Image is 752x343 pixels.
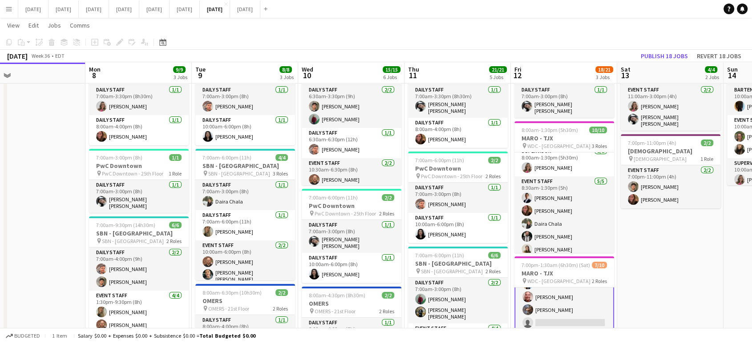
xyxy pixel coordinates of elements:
[166,238,182,244] span: 2 Roles
[514,121,614,253] app-job-card: 8:00am-1:30pm (5h30m)10/10MARO - TJX WDC - [GEOGRAPHIC_DATA]3 Roles[PERSON_NAME][PERSON_NAME]Supe...
[208,305,249,312] span: OMERS - 21st Floor
[309,292,365,299] span: 8:00am-4:30pm (8h30m)
[275,289,288,296] span: 2/2
[78,332,255,339] div: Salary $0.00 + Expenses $0.00 + Subsistence $0.00 =
[415,157,464,164] span: 7:00am-6:00pm (11h)
[621,65,631,73] span: Sat
[705,74,719,80] div: 2 Jobs
[29,52,52,59] span: Week 36
[302,220,401,253] app-card-role: Daily Staff1/17:00am-3:00pm (8h)[PERSON_NAME] [PERSON_NAME]
[527,143,590,149] span: WDC - [GEOGRAPHIC_DATA]
[102,170,163,177] span: PwC Downtown - 25th Floor
[169,170,182,177] span: 1 Role
[194,70,206,80] span: 9
[522,262,590,268] span: 7:00pm-1:30am (6h30m) (Sat)
[302,189,401,283] div: 7:00am-6:00pm (11h)2/2PwC Downtown PwC Downtown - 25th Floor2 RolesDaily Staff1/17:00am-3:00pm (8...
[595,66,613,73] span: 18/21
[488,157,501,164] span: 2/2
[195,149,295,280] div: 7:00am-6:00pm (11h)4/4SBN - [GEOGRAPHIC_DATA] SBN - [GEOGRAPHIC_DATA]3 RolesDaily Staff1/17:00am-...
[89,54,189,145] app-job-card: 7:00am-4:00pm (9h)2/2OMERS OMERS - 21st Floor2 RolesDaily Staff1/17:00am-3:30pm (8h30m)[PERSON_NA...
[89,229,189,237] h3: SBN - [GEOGRAPHIC_DATA]
[408,152,508,243] div: 7:00am-6:00pm (11h)2/2PwC Downtown PwC Downtown - 25th Floor2 RolesDaily Staff1/17:00am-3:00pm (8...
[195,162,295,170] h3: SBN - [GEOGRAPHIC_DATA]
[55,52,65,59] div: EDT
[705,66,717,73] span: 4/4
[379,308,394,315] span: 2 Roles
[89,115,189,145] app-card-role: Daily Staff1/18:00am-4:00pm (8h)[PERSON_NAME]
[621,54,720,131] app-job-card: 11:00am-3:00pm (4h)2/2[DEMOGRAPHIC_DATA] [DEMOGRAPHIC_DATA]1 RoleEvent Staff2/211:00am-3:00pm (4h...
[514,65,522,73] span: Fri
[408,259,508,267] h3: SBN - [GEOGRAPHIC_DATA]
[527,278,590,284] span: WDC - [GEOGRAPHIC_DATA]
[195,115,295,145] app-card-role: Daily Staff1/110:00am-6:00pm (8h)[PERSON_NAME]
[302,85,401,128] app-card-role: Daily Staff2/26:30am-3:30pm (9h)[PERSON_NAME][PERSON_NAME]
[302,253,401,283] app-card-role: Daily Staff1/110:00am-6:00pm (8h)[PERSON_NAME]
[208,170,270,177] span: SBN - [GEOGRAPHIC_DATA]
[102,238,164,244] span: SBN - [GEOGRAPHIC_DATA]
[621,165,720,208] app-card-role: Event Staff2/27:00pm-11:00pm (4h)[PERSON_NAME][PERSON_NAME]
[514,54,614,118] app-job-card: 7:00am-3:00pm (8h)1/1PwC Downtown PwC Downtown - 25th Floor1 RoleDaily Staff1/17:00am-3:00pm (8h)...
[382,194,394,201] span: 2/2
[28,21,39,29] span: Edit
[315,210,376,217] span: PwC Downtown - 25th Floor
[199,332,255,339] span: Total Budgeted $0.00
[89,85,189,115] app-card-role: Daily Staff1/17:00am-3:30pm (8h30m)[PERSON_NAME]
[279,66,292,73] span: 8/8
[701,140,713,146] span: 2/2
[514,176,614,258] app-card-role: Event Staff5/58:30am-1:30pm (5h)[PERSON_NAME][PERSON_NAME]Daira Chala[PERSON_NAME][PERSON_NAME]
[195,297,295,305] h3: OMERS
[79,0,109,18] button: [DATE]
[408,164,508,172] h3: PwC Downtown
[302,202,401,210] h3: PwC Downtown
[592,143,607,149] span: 3 Roles
[202,289,262,296] span: 8:00am-6:30pm (10h30m)
[592,262,607,268] span: 7/10
[89,149,189,213] app-job-card: 7:00am-3:00pm (8h)1/1PwC Downtown PwC Downtown - 25th Floor1 RoleDaily Staff1/17:00am-3:00pm (8h)...
[273,305,288,312] span: 2 Roles
[408,213,508,243] app-card-role: Daily Staff1/110:00am-6:00pm (8h)[PERSON_NAME]
[173,66,186,73] span: 9/9
[592,278,607,284] span: 2 Roles
[14,333,40,339] span: Budgeted
[408,118,508,148] app-card-role: Daily Staff1/18:00am-4:00pm (8h)[PERSON_NAME]
[195,65,206,73] span: Tue
[637,50,691,62] button: Publish 18 jobs
[169,154,182,161] span: 1/1
[302,54,401,185] app-job-card: 6:30am-6:30pm (12h)5/5SBN - [GEOGRAPHIC_DATA] SBN - [GEOGRAPHIC_DATA]3 RolesDaily Staff2/26:30am-...
[195,240,295,286] app-card-role: Event Staff2/210:00am-6:00pm (8h)[PERSON_NAME][PERSON_NAME] [PERSON_NAME]
[25,20,42,31] a: Edit
[628,140,676,146] span: 7:00pm-11:00pm (4h)
[200,0,230,18] button: [DATE]
[302,299,401,307] h3: OMERS
[415,252,464,259] span: 7:00am-6:00pm (11h)
[89,162,189,170] h3: PwC Downtown
[408,54,508,148] app-job-card: 7:00am-4:00pm (9h)2/2OMERS OMERS - 21st Floor2 RolesDaily Staff1/17:00am-3:30pm (8h30m)[PERSON_NA...
[109,0,139,18] button: [DATE]
[49,0,79,18] button: [DATE]
[169,222,182,228] span: 6/6
[195,180,295,210] app-card-role: Daily Staff1/17:00am-3:00pm (8h)Daira Chala
[195,54,295,145] div: 7:00am-6:00pm (11h)2/2PwC Downtown PwC Downtown - 25th Floor2 RolesDaily Staff1/17:00am-3:00pm (8...
[379,210,394,217] span: 2 Roles
[230,0,260,18] button: [DATE]
[89,180,189,213] app-card-role: Daily Staff1/17:00am-3:00pm (8h)[PERSON_NAME] [PERSON_NAME]
[89,65,101,73] span: Mon
[280,74,294,80] div: 3 Jobs
[408,278,508,323] app-card-role: Daily Staff2/27:00am-3:00pm (8h)[PERSON_NAME][PERSON_NAME] [PERSON_NAME]
[96,222,155,228] span: 7:00am-9:30pm (14h30m)
[726,70,738,80] span: 14
[727,65,738,73] span: Sun
[195,210,295,240] app-card-role: Daily Staff1/17:00am-6:00pm (11h)[PERSON_NAME]
[70,21,90,29] span: Comms
[514,85,614,118] app-card-role: Daily Staff1/17:00am-3:00pm (8h)[PERSON_NAME] [PERSON_NAME]
[302,158,401,204] app-card-role: Event Staff2/210:30am-6:30pm (8h)[PERSON_NAME]
[621,147,720,155] h3: [DEMOGRAPHIC_DATA]
[621,85,720,131] app-card-role: Event Staff2/211:00am-3:00pm (4h)[PERSON_NAME][PERSON_NAME] [PERSON_NAME]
